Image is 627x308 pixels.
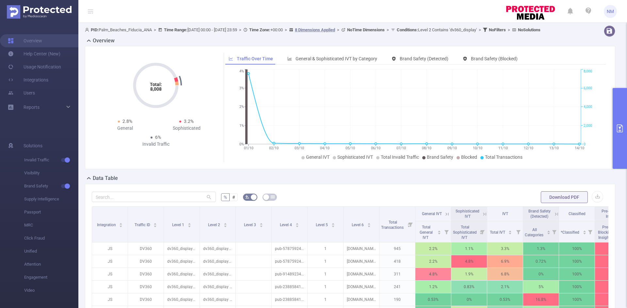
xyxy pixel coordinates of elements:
[586,221,595,242] i: Filter menu
[344,268,379,280] p: [DOMAIN_NAME]
[379,242,415,255] p: 945
[559,268,595,280] p: 100%
[583,229,587,233] div: Sort
[379,255,415,268] p: 418
[559,281,595,293] p: 100%
[24,193,78,206] span: Supply Intelligence
[208,223,221,227] span: Level 2
[280,223,293,227] span: Level 4
[224,195,227,200] span: %
[271,195,275,199] i: icon: table
[331,225,335,227] i: icon: caret-down
[200,255,235,268] p: dv360_display_rt [1014634825]
[451,281,487,293] p: 0.83%
[93,37,115,45] h2: Overview
[92,268,128,280] p: JS
[91,27,99,32] b: PID:
[232,195,235,200] span: #
[135,223,151,227] span: Traffic ID
[397,27,477,32] span: Level 2 Contains 'dv360_display'
[295,27,335,32] u: 8 Dimensions Applied
[397,27,418,32] b: Conditions :
[438,229,441,231] i: icon: caret-up
[24,284,78,297] span: Video
[489,27,506,32] b: No Filters
[559,255,595,268] p: 100%
[128,255,164,268] p: DV360
[92,242,128,255] p: JS
[85,28,91,32] i: icon: user
[119,225,123,227] i: icon: caret-down
[306,154,330,160] span: General IVT
[337,154,373,160] span: Sophisticated IVT
[352,223,365,227] span: Level 6
[471,56,518,61] span: Brand Safety (Blocked)
[518,27,540,32] b: No Solutions
[187,225,191,227] i: icon: caret-down
[295,222,299,226] div: Sort
[153,222,157,226] div: Sort
[92,281,128,293] p: JS
[487,281,523,293] p: 2.1%
[119,222,123,224] i: icon: caret-up
[239,86,244,90] tspan: 3%
[541,191,588,203] button: Download PDF
[381,220,405,230] span: Total Transactions
[514,221,523,242] i: Filter menu
[451,268,487,280] p: 1.9%
[347,27,385,32] b: No Time Dimensions
[344,242,379,255] p: [DOMAIN_NAME]
[442,221,451,242] i: Filter menu
[487,255,523,268] p: 6.9%
[451,293,487,306] p: 0%
[259,225,263,227] i: icon: caret-down
[125,141,186,148] div: Invalid Traffic
[287,56,292,61] i: icon: bar-chart
[559,293,595,306] p: 100%
[308,268,343,280] p: 1
[24,219,78,232] span: MRC
[490,230,506,235] span: Total IVT
[164,27,187,32] b: Time Range:
[461,154,477,160] span: Blocked
[92,293,128,306] p: JS
[24,105,40,110] span: Reports
[92,192,216,202] input: Search...
[415,255,451,268] p: 2.2%
[164,281,200,293] p: dv360_display_sports [21224528376]
[24,206,78,219] span: Passport
[184,119,194,124] span: 3.2%
[344,281,379,293] p: [DOMAIN_NAME]
[561,230,580,235] span: *Classified
[508,229,512,233] div: Sort
[229,56,233,61] i: icon: line-chart
[237,56,273,61] span: Traffic Over Time
[153,222,157,224] i: icon: caret-up
[316,223,329,227] span: Level 5
[164,293,200,306] p: dv360_display_culinary [21235270972]
[172,223,185,227] span: Level 1
[272,293,307,306] p: pub-2388584177550957
[523,255,559,268] p: 0.72%
[24,245,78,258] span: Unified
[239,142,244,146] tspan: 0%
[523,242,559,255] p: 1.3%
[244,223,257,227] span: Level 3
[523,268,559,280] p: 0%
[456,209,479,219] span: Sophisticated IVT
[24,258,78,271] span: Attention
[574,146,584,150] tspan: 14/10
[259,222,263,224] i: icon: caret-up
[295,222,299,224] i: icon: caret-up
[498,146,507,150] tspan: 11/10
[164,255,200,268] p: dv360_display_rt_brand [20596137810]
[150,86,162,92] tspan: 8,008
[506,27,512,32] span: >
[200,242,235,255] p: dv360_display_rt [1014634825]
[187,222,191,226] div: Sort
[602,209,624,219] span: Pre-Blocking Insights
[451,255,487,268] p: 4.8%
[24,167,78,180] span: Visibility
[244,146,253,150] tspan: 01/10
[122,119,132,124] span: 2.8%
